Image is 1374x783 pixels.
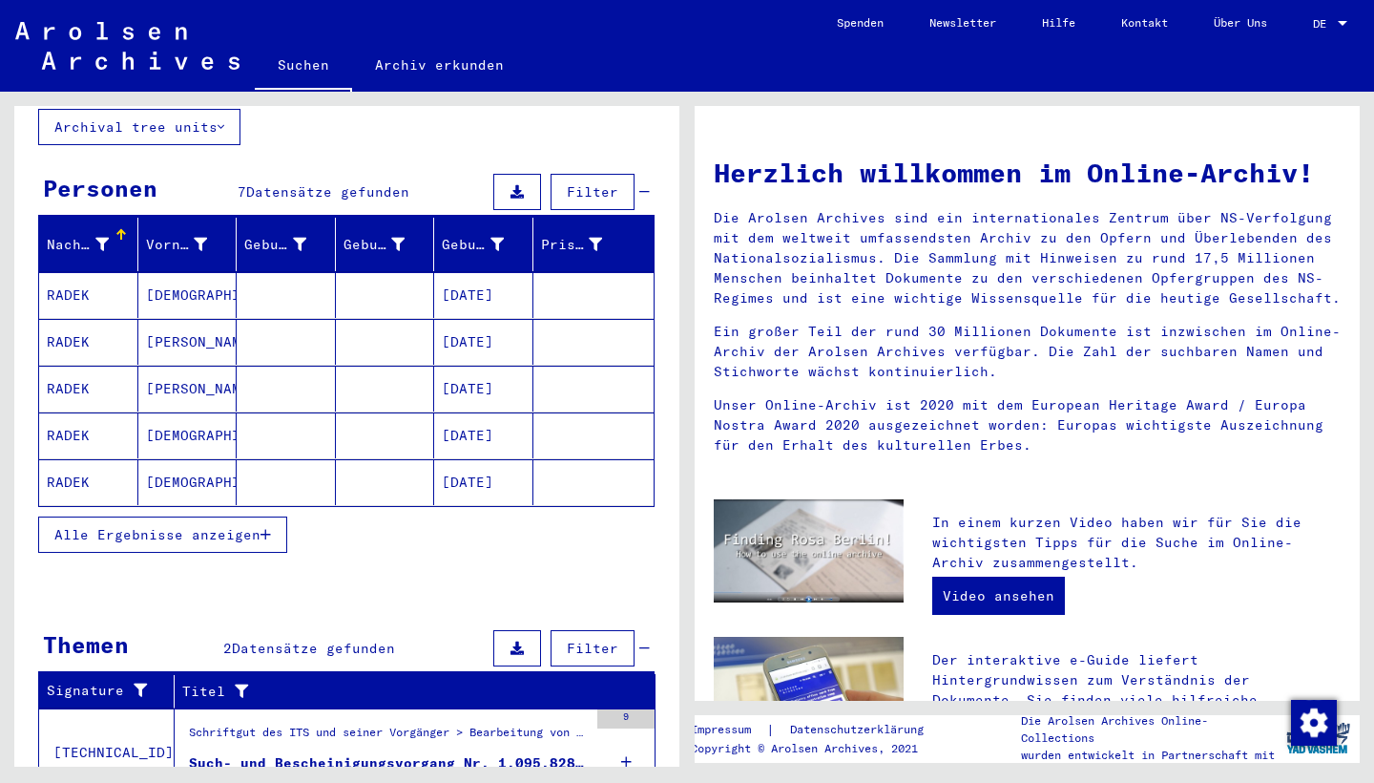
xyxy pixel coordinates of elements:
span: Datensätze gefunden [232,640,395,657]
mat-header-cell: Vorname [138,218,238,271]
mat-cell: [DATE] [434,319,533,365]
p: wurden entwickelt in Partnerschaft mit [1021,747,1277,764]
div: 9 [597,709,655,729]
mat-cell: [PERSON_NAME] [138,366,238,412]
mat-cell: RADEK [39,319,138,365]
img: Zustimmung ändern [1291,700,1337,746]
p: Unser Online-Archiv ist 2020 mit dem European Heritage Award / Europa Nostra Award 2020 ausgezeic... [714,395,1341,455]
mat-cell: [PERSON_NAME] [138,319,238,365]
mat-cell: [DEMOGRAPHIC_DATA] [138,459,238,505]
span: DE [1313,17,1334,31]
p: Ein großer Teil der rund 30 Millionen Dokumente ist inzwischen im Online-Archiv der Arolsen Archi... [714,322,1341,382]
a: Impressum [691,720,766,740]
mat-cell: [DATE] [434,366,533,412]
div: Geburtsname [244,235,306,255]
div: Vorname [146,229,237,260]
mat-cell: RADEK [39,272,138,318]
div: Zustimmung ändern [1290,699,1336,745]
a: Video ansehen [932,577,1065,615]
div: Themen [43,627,129,662]
mat-cell: [DEMOGRAPHIC_DATA] [138,272,238,318]
p: Copyright © Arolsen Archives, 2021 [691,740,947,757]
div: Signature [47,681,150,701]
div: | [691,720,947,740]
span: Filter [567,640,618,657]
mat-header-cell: Nachname [39,218,138,271]
div: Titel [182,676,632,707]
mat-header-cell: Geburtsname [237,218,336,271]
p: Der interaktive e-Guide liefert Hintergrundwissen zum Verständnis der Dokumente. Sie finden viele... [932,650,1341,771]
div: Nachname [47,235,109,255]
button: Archival tree units [38,109,240,145]
mat-cell: RADEK [39,413,138,458]
mat-cell: [DATE] [434,459,533,505]
mat-header-cell: Geburt‏ [336,218,435,271]
div: Geburtsdatum [442,229,532,260]
a: Suchen [255,42,352,92]
img: yv_logo.png [1282,714,1354,762]
div: Such- und Bescheinigungsvorgang Nr. 1.095.828 für [PERSON_NAME] geboren [DEMOGRAPHIC_DATA] [189,753,588,773]
div: Geburt‏ [343,229,434,260]
a: Archiv erkunden [352,42,527,88]
div: Signature [47,676,174,707]
span: Filter [567,183,618,201]
button: Filter [551,174,635,210]
div: Nachname [47,229,137,260]
button: Alle Ergebnisse anzeigen [38,517,287,553]
p: Die Arolsen Archives sind ein internationales Zentrum über NS-Verfolgung mit dem weltweit umfasse... [714,208,1341,308]
mat-header-cell: Geburtsdatum [434,218,533,271]
div: Prisoner # [541,229,632,260]
span: Datensätze gefunden [246,183,409,201]
span: 2 [223,640,232,657]
div: Geburtsname [244,229,335,260]
div: Prisoner # [541,235,603,255]
img: video.jpg [714,499,904,603]
mat-cell: [DATE] [434,272,533,318]
div: Personen [43,171,157,205]
span: Alle Ergebnisse anzeigen [54,526,260,543]
h1: Herzlich willkommen im Online-Archiv! [714,153,1341,193]
mat-cell: RADEK [39,366,138,412]
mat-cell: [DEMOGRAPHIC_DATA] [138,413,238,458]
p: Die Arolsen Archives Online-Collections [1021,712,1277,747]
div: Titel [182,682,608,702]
span: 7 [238,183,246,201]
div: Geburtsdatum [442,235,504,255]
mat-cell: RADEK [39,459,138,505]
div: Geburt‏ [343,235,406,255]
mat-cell: [DATE] [434,413,533,458]
img: eguide.jpg [714,637,904,764]
div: Vorname [146,235,208,255]
a: Datenschutzerklärung [775,720,947,740]
p: In einem kurzen Video haben wir für Sie die wichtigsten Tipps für die Suche im Online-Archiv zusa... [932,513,1341,573]
mat-header-cell: Prisoner # [533,218,655,271]
div: Schriftgut des ITS und seiner Vorgänger > Bearbeitung von Anfragen > Fallbezogene [MEDICAL_DATA] ... [189,724,588,751]
img: Arolsen_neg.svg [15,22,239,70]
button: Filter [551,630,635,667]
